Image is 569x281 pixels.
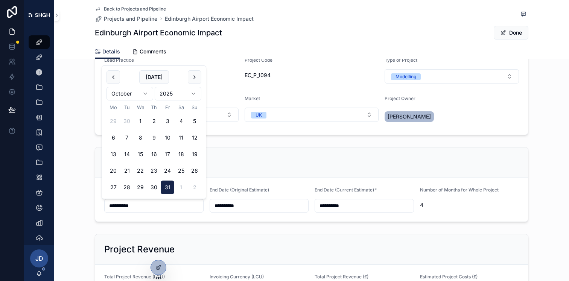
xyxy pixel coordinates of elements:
button: Sunday, 19 October 2025 [188,147,201,161]
div: UK [256,112,262,118]
h1: Edinburgh Airport Economic Impact [95,27,222,38]
span: Invoicing Currency (LCU) [210,274,264,279]
span: JD [35,254,43,263]
span: End Date (Original Estimate) [210,187,269,193]
button: Monday, 20 October 2025 [106,164,120,178]
span: Projects and Pipeline [104,15,157,23]
span: Project Code [245,57,272,63]
button: Done [494,26,528,39]
button: Friday, 10 October 2025 [161,131,174,144]
button: Sunday, 26 October 2025 [188,164,201,178]
a: Comments [132,45,166,60]
button: Wednesday, 8 October 2025 [134,131,147,144]
button: Monday, 13 October 2025 [106,147,120,161]
button: Sunday, 12 October 2025 [188,131,201,144]
th: Thursday [147,103,161,111]
button: Saturday, 25 October 2025 [174,164,188,178]
span: Details [102,48,120,55]
button: Sunday, 5 October 2025 [188,114,201,128]
span: EC_P_1094 [245,71,379,79]
span: Comments [140,48,166,55]
button: Thursday, 16 October 2025 [147,147,161,161]
th: Monday [106,103,120,111]
span: 4 [420,201,519,209]
button: Thursday, 30 October 2025 [147,181,161,194]
span: Number of Months for Whole Project [420,187,499,193]
a: Back to Projects and Pipeline [95,6,166,12]
button: Wednesday, 1 October 2025 [134,114,147,128]
img: App logo [29,13,50,17]
button: Wednesday, 29 October 2025 [134,181,147,194]
button: Friday, 24 October 2025 [161,164,174,178]
button: Unselect MODELLING [391,73,421,80]
button: Monday, 27 October 2025 [106,181,120,194]
button: Friday, 3 October 2025 [161,114,174,128]
button: Tuesday, 28 October 2025 [120,181,134,194]
button: Tuesday, 21 October 2025 [120,164,134,178]
th: Friday [161,103,174,111]
button: Thursday, 2 October 2025 [147,114,161,128]
a: Edinburgh Airport Economic Impact [165,15,254,23]
h2: Project Revenue [104,243,175,255]
div: Modelling [396,73,416,80]
span: Project Owner [385,96,415,101]
button: Sunday, 2 November 2025 [188,181,201,194]
th: Wednesday [134,103,147,111]
span: End Date (Current Estimate) [315,187,374,193]
button: Unselect UK [251,111,266,118]
span: Back to Projects and Pipeline [104,6,166,12]
button: Tuesday, 14 October 2025 [120,147,134,161]
button: Select Button [245,108,379,122]
button: Friday, 31 October 2025, selected [161,181,174,194]
button: Saturday, 18 October 2025 [174,147,188,161]
button: Monday, 6 October 2025 [106,131,120,144]
span: [PERSON_NAME] [388,113,431,120]
button: Tuesday, 30 September 2025 [120,114,134,128]
span: Estimated Project Costs (£) [420,274,478,279]
th: Tuesday [120,103,134,111]
button: [DATE] [139,70,169,84]
button: Thursday, 9 October 2025 [147,131,161,144]
button: Select Button [385,69,519,84]
button: Friday, 17 October 2025 [161,147,174,161]
button: Saturday, 1 November 2025 [174,181,188,194]
button: Wednesday, 15 October 2025 [134,147,147,161]
span: Type of Project [385,57,417,63]
button: Monday, 29 September 2025 [106,114,120,128]
button: Tuesday, 7 October 2025 [120,131,134,144]
span: Total Project Revenue (LCU) [104,274,165,279]
span: Lead Practice [104,57,134,63]
a: Projects and Pipeline [95,15,157,23]
table: October 2025 [106,103,201,194]
th: Sunday [188,103,201,111]
span: Total Project Revenue (£) [315,274,368,279]
button: Thursday, 23 October 2025 [147,164,161,178]
button: Wednesday, 22 October 2025 [134,164,147,178]
div: scrollable content [24,30,54,245]
button: Saturday, 4 October 2025 [174,114,188,128]
th: Saturday [174,103,188,111]
span: Market [245,96,260,101]
a: Details [95,45,120,59]
button: Saturday, 11 October 2025 [174,131,188,144]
